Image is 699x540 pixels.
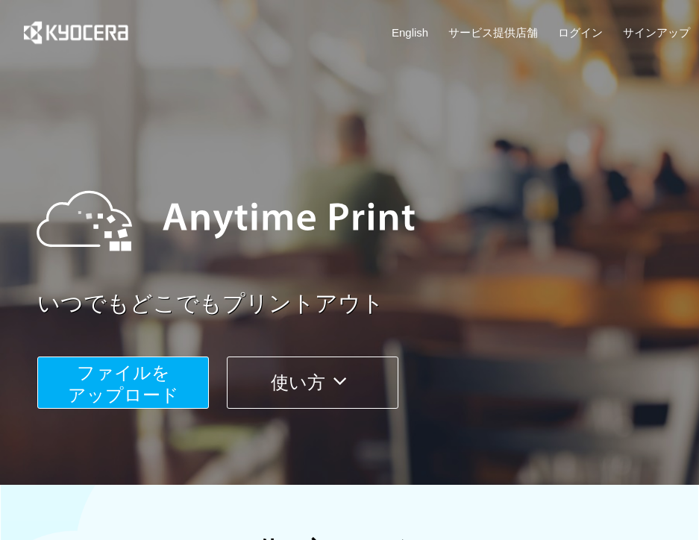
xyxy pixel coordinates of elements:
[392,25,428,40] a: English
[227,357,398,409] button: 使い方
[448,25,538,40] a: サービス提供店舗
[623,25,690,40] a: サインアップ
[558,25,603,40] a: ログイン
[37,288,699,320] a: いつでもどこでもプリントアウト
[68,362,179,405] span: ファイルを ​​アップロード
[37,357,209,409] button: ファイルを​​アップロード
